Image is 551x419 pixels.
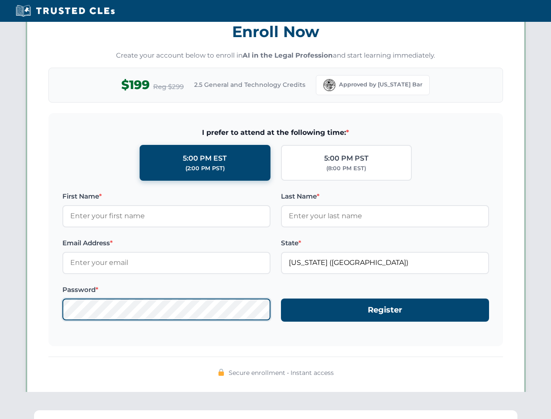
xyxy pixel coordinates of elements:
[218,369,225,376] img: 🔒
[183,153,227,164] div: 5:00 PM EST
[326,164,366,173] div: (8:00 PM EST)
[281,238,489,248] label: State
[121,75,150,95] span: $199
[62,205,270,227] input: Enter your first name
[62,191,270,202] label: First Name
[13,4,117,17] img: Trusted CLEs
[62,285,270,295] label: Password
[281,299,489,322] button: Register
[194,80,305,89] span: 2.5 General and Technology Credits
[62,238,270,248] label: Email Address
[243,51,333,59] strong: AI in the Legal Profession
[229,368,334,378] span: Secure enrollment • Instant access
[62,252,270,274] input: Enter your email
[339,80,422,89] span: Approved by [US_STATE] Bar
[324,153,369,164] div: 5:00 PM PST
[48,51,503,61] p: Create your account below to enroll in and start learning immediately.
[153,82,184,92] span: Reg $299
[185,164,225,173] div: (2:00 PM PST)
[48,18,503,45] h3: Enroll Now
[281,252,489,274] input: Florida (FL)
[281,191,489,202] label: Last Name
[281,205,489,227] input: Enter your last name
[323,79,335,91] img: Florida Bar
[62,127,489,138] span: I prefer to attend at the following time:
